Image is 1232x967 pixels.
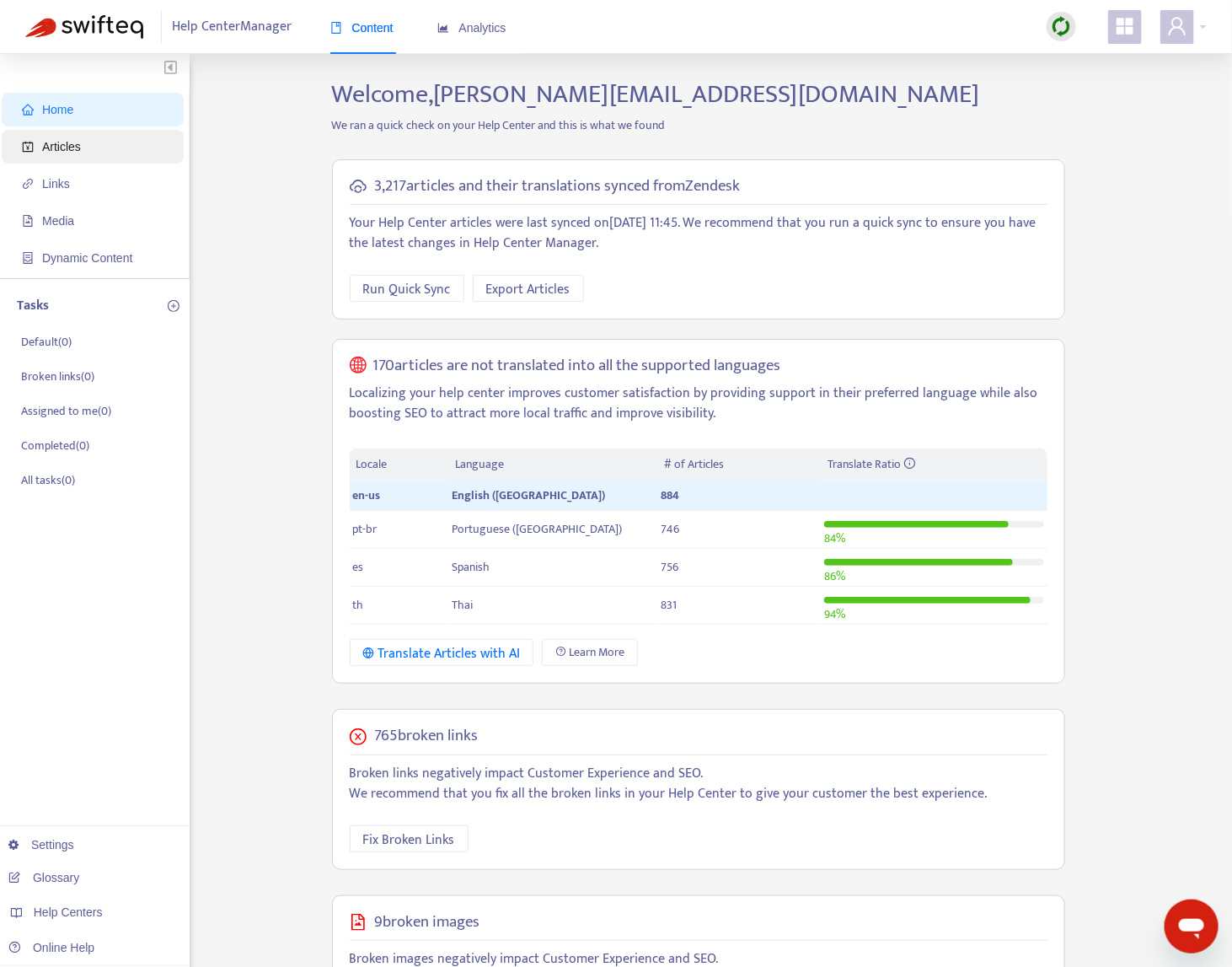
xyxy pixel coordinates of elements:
[350,275,464,302] button: Run Quick Sync
[353,519,378,539] span: pt-br
[350,357,367,376] span: global
[42,103,73,116] span: Home
[828,455,1040,474] div: Translate Ratio
[363,830,455,851] span: Fix Broken Links
[658,449,821,481] th: # of Articles
[542,639,638,666] a: Learn More
[168,300,179,312] span: plus-circle
[569,643,624,662] span: Learn More
[452,557,490,577] span: Spanish
[662,519,680,539] span: 746
[350,449,449,481] th: Locale
[452,486,605,505] span: English ([GEOGRAPHIC_DATA])
[332,73,980,116] span: Welcome, [PERSON_NAME][EMAIL_ADDRESS][DOMAIN_NAME]
[8,871,79,884] a: Glossary
[330,21,394,35] span: Content
[21,437,89,454] p: Completed ( 0 )
[21,368,94,385] p: Broken links ( 0 )
[486,279,570,300] span: Export Articles
[375,727,479,746] h5: 765 broken links
[350,825,469,852] button: Fix Broken Links
[34,905,103,919] span: Help Centers
[8,941,94,954] a: Online Help
[662,486,680,505] span: 884
[662,595,678,615] span: 831
[353,486,381,505] span: en-us
[21,333,72,351] p: Default ( 0 )
[22,252,34,264] span: container
[319,116,1078,134] p: We ran a quick check on your Help Center and this is what we found
[824,529,845,548] span: 84 %
[824,604,845,624] span: 94 %
[330,22,342,34] span: book
[473,275,584,302] button: Export Articles
[353,595,364,615] span: th
[22,141,34,153] span: account-book
[350,914,367,931] span: file-image
[42,140,81,153] span: Articles
[375,913,480,932] h5: 9 broken images
[17,296,49,316] p: Tasks
[350,213,1047,254] p: Your Help Center articles were last synced on [DATE] 11:45 . We recommend that you run a quick sy...
[350,178,367,195] span: cloud-sync
[8,838,74,851] a: Settings
[42,251,132,265] span: Dynamic Content
[21,471,75,489] p: All tasks ( 0 )
[21,402,111,420] p: Assigned to me ( 0 )
[350,639,534,666] button: Translate Articles with AI
[662,557,679,577] span: 756
[42,214,74,228] span: Media
[1167,16,1187,36] span: user
[375,177,741,196] h5: 3,217 articles and their translations synced from Zendesk
[363,279,451,300] span: Run Quick Sync
[372,357,780,376] h5: 170 articles are not translated into all the supported languages
[452,519,622,539] span: Portuguese ([GEOGRAPHIC_DATA])
[1115,16,1135,36] span: appstore
[452,595,473,615] span: Thai
[824,567,845,586] span: 86 %
[22,215,34,227] span: file-image
[1051,16,1072,37] img: sync.dc5367851b00ba804db3.png
[1165,900,1219,954] iframe: Button to launch messaging window
[25,15,143,39] img: Swifteq
[22,104,34,116] span: home
[350,384,1047,424] p: Localizing your help center improves customer satisfaction by providing support in their preferre...
[448,449,657,481] th: Language
[353,557,364,577] span: es
[350,764,1047,804] p: Broken links negatively impact Customer Experience and SEO. We recommend that you fix all the bro...
[363,643,521,664] div: Translate Articles with AI
[42,177,70,191] span: Links
[173,11,292,43] span: Help Center Manager
[437,22,449,34] span: area-chart
[437,21,506,35] span: Analytics
[22,178,34,190] span: link
[350,728,367,745] span: close-circle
